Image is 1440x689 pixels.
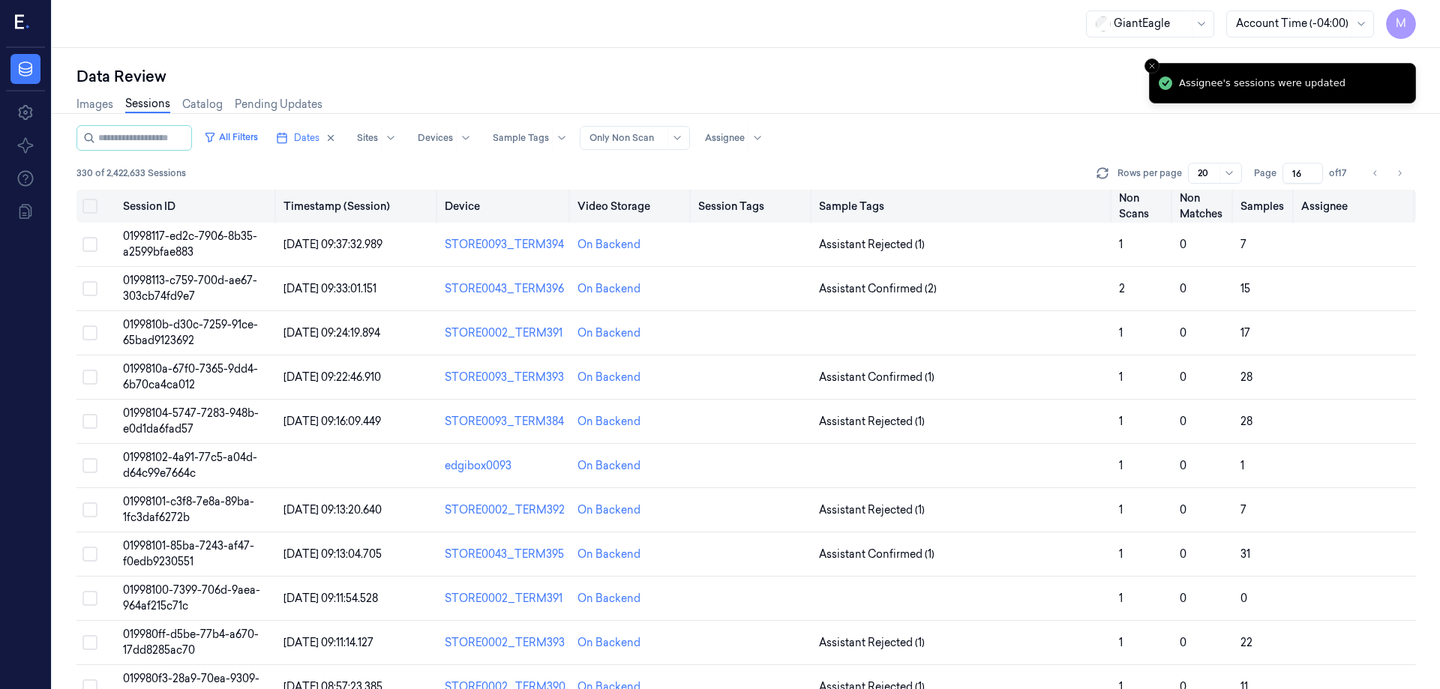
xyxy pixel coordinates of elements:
[1119,592,1123,605] span: 1
[445,325,565,341] div: STORE0002_TERM391
[445,237,565,253] div: STORE0093_TERM394
[1174,190,1234,223] th: Non Matches
[82,547,97,562] button: Select row
[577,281,640,297] div: On Backend
[283,282,376,295] span: [DATE] 09:33:01.151
[1119,238,1123,251] span: 1
[577,591,640,607] div: On Backend
[445,458,565,474] div: edgibox0093
[82,591,97,606] button: Select row
[1117,166,1182,180] p: Rows per page
[577,547,640,562] div: On Backend
[439,190,571,223] th: Device
[1295,190,1416,223] th: Assignee
[283,503,382,517] span: [DATE] 09:13:20.640
[1240,547,1250,561] span: 31
[123,274,257,303] span: 01998113-c759-700d-ae67-303cb74fd9e7
[1119,547,1123,561] span: 1
[1180,282,1186,295] span: 0
[445,281,565,297] div: STORE0043_TERM396
[1119,503,1123,517] span: 1
[1234,190,1295,223] th: Samples
[1119,370,1123,384] span: 1
[283,238,382,251] span: [DATE] 09:37:32.989
[1113,190,1174,223] th: Non Scans
[123,495,254,524] span: 01998101-c3f8-7e8a-89ba-1fc3daf6272b
[82,414,97,429] button: Select row
[819,237,925,253] span: Assistant Rejected (1)
[82,325,97,340] button: Select row
[1119,282,1125,295] span: 2
[123,583,260,613] span: 01998100-7399-706d-9aea-964af215c71c
[198,125,264,149] button: All Filters
[1119,415,1123,428] span: 1
[82,502,97,517] button: Select row
[1180,503,1186,517] span: 0
[82,370,97,385] button: Select row
[1240,636,1252,649] span: 22
[123,451,257,480] span: 01998102-4a91-77c5-a04d-d64c99e7664c
[1254,166,1276,180] span: Page
[125,96,170,113] a: Sessions
[577,237,640,253] div: On Backend
[1179,76,1345,91] div: Assignee's sessions were updated
[283,326,380,340] span: [DATE] 09:24:19.894
[445,635,565,651] div: STORE0002_TERM393
[1180,592,1186,605] span: 0
[1240,370,1252,384] span: 28
[1240,459,1244,472] span: 1
[1180,415,1186,428] span: 0
[445,370,565,385] div: STORE0093_TERM393
[117,190,278,223] th: Session ID
[577,370,640,385] div: On Backend
[283,547,382,561] span: [DATE] 09:13:04.705
[1119,636,1123,649] span: 1
[1180,547,1186,561] span: 0
[1119,326,1123,340] span: 1
[1240,238,1246,251] span: 7
[577,635,640,651] div: On Backend
[819,281,937,297] span: Assistant Confirmed (2)
[1240,282,1250,295] span: 15
[1329,166,1353,180] span: of 17
[1389,163,1410,184] button: Go to next page
[819,635,925,651] span: Assistant Rejected (1)
[1365,163,1410,184] nav: pagination
[123,628,259,657] span: 019980ff-d5be-77b4-a670-17dd8285ac70
[577,458,640,474] div: On Backend
[1240,503,1246,517] span: 7
[577,502,640,518] div: On Backend
[76,166,186,180] span: 330 of 2,422,633 Sessions
[819,502,925,518] span: Assistant Rejected (1)
[283,370,381,384] span: [DATE] 09:22:46.910
[283,592,378,605] span: [DATE] 09:11:54.528
[182,97,223,112] a: Catalog
[82,458,97,473] button: Select row
[123,362,258,391] span: 0199810a-67f0-7365-9dd4-6b70ca4ca012
[1240,415,1252,428] span: 28
[1180,326,1186,340] span: 0
[1180,459,1186,472] span: 0
[1240,326,1250,340] span: 17
[445,591,565,607] div: STORE0002_TERM391
[1144,58,1159,73] button: Close toast
[123,318,258,347] span: 0199810b-d30c-7259-91ce-65bad9123692
[76,97,113,112] a: Images
[1180,238,1186,251] span: 0
[283,636,373,649] span: [DATE] 09:11:14.127
[813,190,1114,223] th: Sample Tags
[1240,592,1247,605] span: 0
[1365,163,1386,184] button: Go to previous page
[445,502,565,518] div: STORE0002_TERM392
[819,547,934,562] span: Assistant Confirmed (1)
[277,190,439,223] th: Timestamp (Session)
[82,237,97,252] button: Select row
[82,635,97,650] button: Select row
[82,199,97,214] button: Select all
[1386,9,1416,39] button: M
[1119,459,1123,472] span: 1
[819,414,925,430] span: Assistant Rejected (1)
[82,281,97,296] button: Select row
[123,406,259,436] span: 01998104-5747-7283-948b-e0d1da6fad57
